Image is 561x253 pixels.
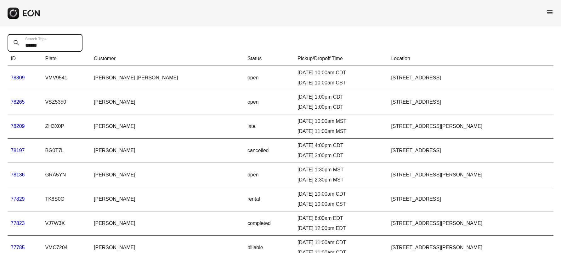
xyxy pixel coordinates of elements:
div: [DATE] 11:00am MST [297,128,385,135]
td: completed [244,211,294,236]
th: Customer [91,52,244,66]
a: 77823 [11,221,25,226]
th: Location [388,52,553,66]
th: Pickup/Dropoff Time [294,52,388,66]
td: [STREET_ADDRESS][PERSON_NAME] [388,114,553,139]
td: [STREET_ADDRESS][PERSON_NAME] [388,211,553,236]
td: [PERSON_NAME] [PERSON_NAME] [91,66,244,90]
a: 77829 [11,196,25,202]
td: [PERSON_NAME] [91,114,244,139]
td: VSZ5350 [42,90,91,114]
td: [STREET_ADDRESS] [388,66,553,90]
div: [DATE] 1:00pm CDT [297,93,385,101]
div: [DATE] 12:00pm EDT [297,225,385,232]
td: VMV9541 [42,66,91,90]
td: late [244,114,294,139]
td: [STREET_ADDRESS] [388,139,553,163]
div: [DATE] 10:00am CDT [297,190,385,198]
span: menu [546,9,553,16]
td: [STREET_ADDRESS] [388,90,553,114]
div: [DATE] 1:00pm CDT [297,103,385,111]
td: VJ7W3X [42,211,91,236]
td: [PERSON_NAME] [91,211,244,236]
div: [DATE] 10:00am CDT [297,69,385,77]
div: [DATE] 3:00pm CDT [297,152,385,159]
td: [STREET_ADDRESS][PERSON_NAME] [388,163,553,187]
a: 78197 [11,148,25,153]
td: GRA5YN [42,163,91,187]
div: [DATE] 1:30pm MST [297,166,385,174]
div: [DATE] 8:00am EDT [297,215,385,222]
a: 78136 [11,172,25,177]
td: TK8S0G [42,187,91,211]
a: 78265 [11,99,25,105]
a: 78309 [11,75,25,80]
td: cancelled [244,139,294,163]
div: [DATE] 10:00am MST [297,118,385,125]
th: ID [8,52,42,66]
div: [DATE] 10:00am CST [297,200,385,208]
div: [DATE] 2:30pm MST [297,176,385,184]
div: [DATE] 10:00am CST [297,79,385,87]
td: open [244,90,294,114]
label: Search Trips [25,37,46,42]
td: open [244,66,294,90]
td: [PERSON_NAME] [91,163,244,187]
td: ZH3X0P [42,114,91,139]
th: Status [244,52,294,66]
td: BG0T7L [42,139,91,163]
td: rental [244,187,294,211]
div: [DATE] 4:00pm CDT [297,142,385,149]
th: Plate [42,52,91,66]
td: [PERSON_NAME] [91,139,244,163]
td: open [244,163,294,187]
td: [PERSON_NAME] [91,187,244,211]
td: [PERSON_NAME] [91,90,244,114]
div: [DATE] 11:00am CDT [297,239,385,246]
a: 77785 [11,245,25,250]
td: [STREET_ADDRESS] [388,187,553,211]
a: 78209 [11,124,25,129]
